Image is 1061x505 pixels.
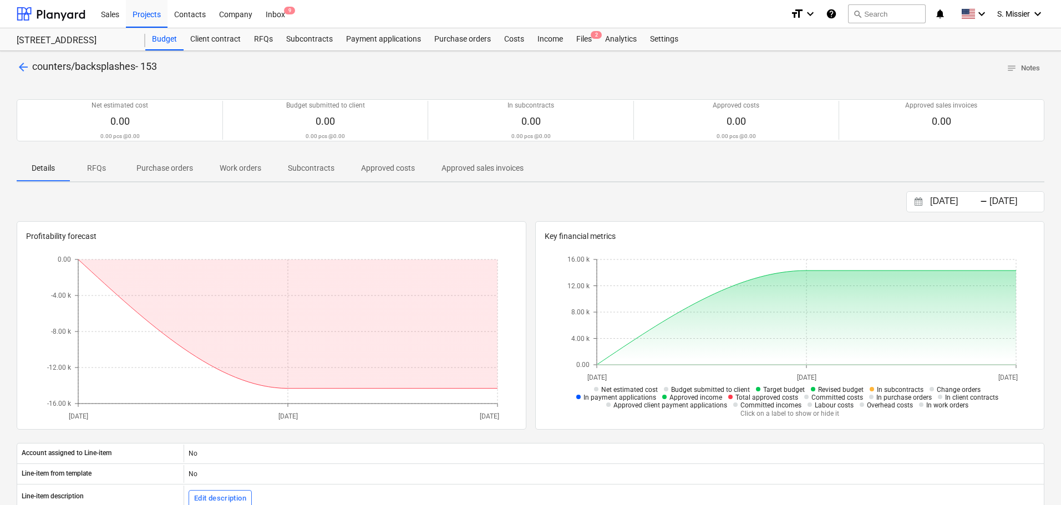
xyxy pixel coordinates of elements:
tspan: 0.00 [58,256,71,263]
div: No [184,465,1044,483]
p: 0.00 pcs @ 0.00 [100,132,140,140]
tspan: -16.00 k [47,400,72,407]
div: - [980,198,987,205]
a: Payment applications [339,28,428,50]
span: arrow_back [17,60,30,74]
a: Budget [145,28,184,50]
tspan: [DATE] [278,412,298,420]
span: Committed costs [811,394,863,401]
span: 0.00 [316,115,335,127]
div: Edit description [194,492,246,505]
p: Work orders [220,162,261,174]
tspan: [DATE] [480,412,499,420]
tspan: [DATE] [69,412,88,420]
tspan: [DATE] [998,373,1018,381]
a: Files2 [570,28,598,50]
div: Income [531,28,570,50]
i: Knowledge base [826,7,837,21]
span: S. Missier [997,9,1030,18]
a: Subcontracts [280,28,339,50]
span: 0.00 [110,115,130,127]
button: Search [848,4,926,23]
tspan: 0.00 [576,361,590,369]
span: Approved income [669,394,722,401]
span: 0.00 [521,115,541,127]
i: keyboard_arrow_down [804,7,817,21]
button: Interact with the calendar and add the check-in date for your trip. [909,196,928,208]
tspan: 4.00 k [571,334,590,342]
i: keyboard_arrow_down [975,7,988,21]
a: Purchase orders [428,28,497,50]
tspan: -12.00 k [47,364,72,371]
i: notifications [935,7,946,21]
span: Budget submitted to client [671,386,750,394]
p: Purchase orders [136,162,193,174]
p: Approved costs [361,162,415,174]
span: Revised budget [818,386,864,394]
tspan: [DATE] [796,373,816,381]
a: Analytics [598,28,643,50]
span: Approved client payment applications [613,401,727,409]
span: Labour costs [815,401,854,409]
span: In payment applications [583,394,656,401]
a: RFQs [247,28,280,50]
span: Overhead costs [867,401,913,409]
span: 2 [591,31,602,39]
span: Net estimated cost [601,386,658,394]
a: Costs [497,28,531,50]
a: Settings [643,28,685,50]
div: [STREET_ADDRESS] [17,35,132,47]
p: Line-item from template [22,469,92,478]
span: 9 [284,7,295,14]
span: Target budget [763,386,805,394]
tspan: -4.00 k [51,292,72,299]
tspan: 12.00 k [567,282,590,289]
p: Subcontracts [288,162,334,174]
p: Budget submitted to client [286,101,365,110]
p: Click on a label to show or hide it [564,409,1016,419]
p: Line-item description [22,492,84,501]
tspan: -8.00 k [51,328,72,335]
a: Client contract [184,28,247,50]
p: Account assigned to Line-item [22,448,111,458]
p: Key financial metrics [545,231,1035,242]
span: 0.00 [932,115,951,127]
tspan: 16.00 k [567,256,590,263]
input: End Date [987,194,1044,210]
p: Approved sales invoices [441,162,524,174]
p: In subcontracts [507,101,554,110]
p: 0.00 pcs @ 0.00 [717,132,756,140]
p: Approved costs [713,101,759,110]
tspan: 8.00 k [571,308,590,316]
p: Details [30,162,57,174]
span: notes [1007,63,1017,73]
span: In purchase orders [876,394,932,401]
input: Start Date [928,194,984,210]
p: Profitability forecast [26,231,517,242]
i: keyboard_arrow_down [1031,7,1044,21]
div: Files [570,28,598,50]
span: counters/backsplashes- 153 [32,60,157,72]
p: Net estimated cost [92,101,148,110]
span: Notes [1007,62,1040,75]
span: In work orders [926,401,968,409]
iframe: Chat Widget [1006,452,1061,505]
p: 0.00 pcs @ 0.00 [306,132,345,140]
div: No [184,445,1044,462]
span: Committed incomes [740,401,801,409]
p: RFQs [83,162,110,174]
span: In client contracts [945,394,998,401]
span: search [853,9,862,18]
p: 0.00 pcs @ 0.00 [511,132,551,140]
p: Approved sales invoices [905,101,977,110]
